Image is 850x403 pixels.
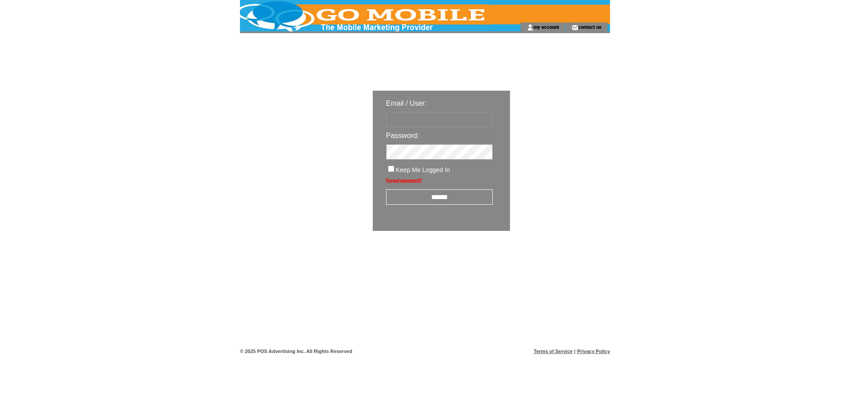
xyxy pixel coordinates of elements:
span: Keep Me Logged In [396,166,450,173]
span: | [574,349,576,354]
span: © 2025 POS Advertising Inc. All Rights Reserved [240,349,352,354]
span: Password: [386,132,419,139]
img: contact_us_icon.gif [572,24,578,31]
a: my account [533,24,559,30]
a: Terms of Service [534,349,573,354]
img: transparent.png [536,253,580,264]
a: Privacy Policy [577,349,610,354]
a: Forgot password? [386,178,422,183]
img: account_icon.gif [527,24,533,31]
span: Email / User: [386,100,427,107]
a: contact us [578,24,602,30]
